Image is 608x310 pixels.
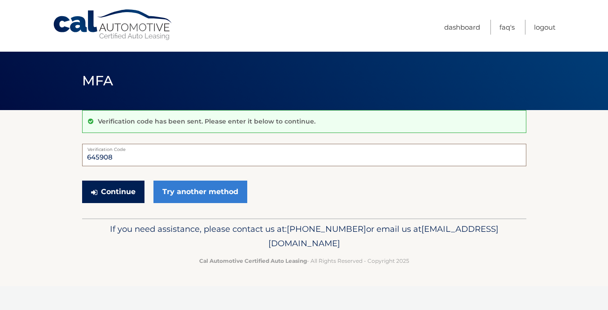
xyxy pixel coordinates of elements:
[268,224,499,248] span: [EMAIL_ADDRESS][DOMAIN_NAME]
[82,181,144,203] button: Continue
[82,144,526,166] input: Verification Code
[287,224,366,234] span: [PHONE_NUMBER]
[199,257,307,264] strong: Cal Automotive Certified Auto Leasing
[82,72,114,89] span: MFA
[153,181,247,203] a: Try another method
[98,117,315,125] p: Verification code has been sent. Please enter it below to continue.
[88,222,521,251] p: If you need assistance, please contact us at: or email us at
[499,20,515,35] a: FAQ's
[82,144,526,151] label: Verification Code
[88,256,521,266] p: - All Rights Reserved - Copyright 2025
[444,20,480,35] a: Dashboard
[52,9,174,41] a: Cal Automotive
[534,20,556,35] a: Logout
